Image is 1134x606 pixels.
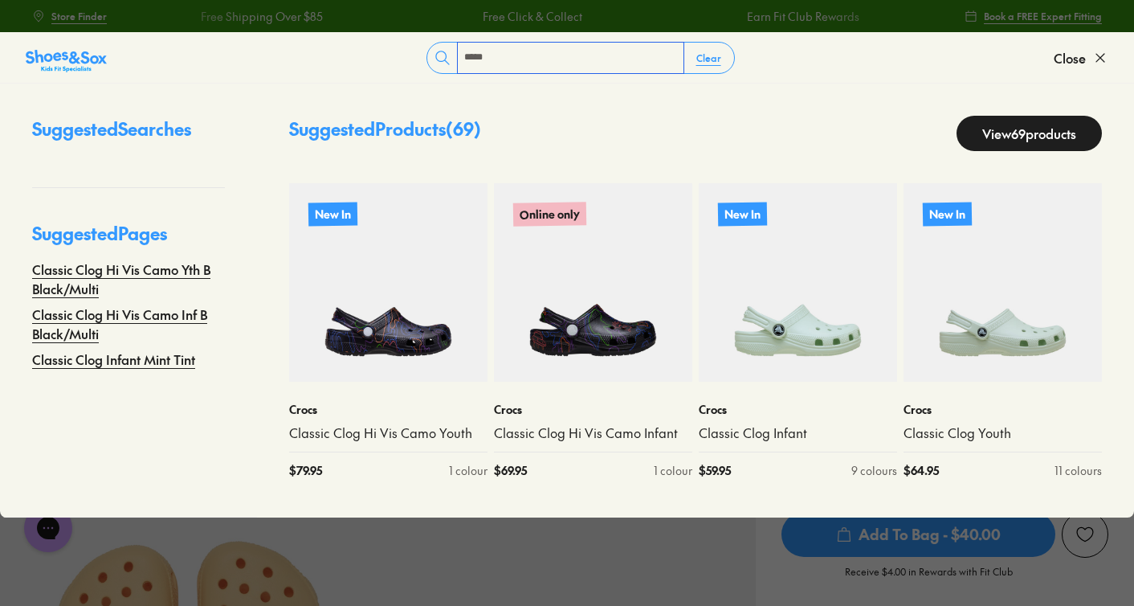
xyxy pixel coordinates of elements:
[446,117,481,141] span: ( 69 )
[289,462,322,479] span: $ 79.95
[289,424,487,442] a: Classic Clog Hi Vis Camo Youth
[699,424,897,442] a: Classic Clog Infant
[699,462,731,479] span: $ 59.95
[1054,40,1108,76] button: Close
[965,2,1102,31] a: Book a FREE Expert Fitting
[32,116,225,155] p: Suggested Searches
[1054,462,1102,479] div: 11 colours
[494,462,527,479] span: $ 69.95
[904,462,939,479] span: $ 64.95
[699,401,897,418] p: Crocs
[699,183,897,382] a: New In
[32,305,225,343] a: Classic Clog Hi Vis Camo Inf B Black/Multi
[289,116,481,151] p: Suggested Products
[449,462,487,479] div: 1 colour
[513,202,586,227] p: Online only
[308,202,357,226] p: New In
[845,564,1013,593] p: Receive $4.00 in Rewards with Fit Club
[32,220,225,260] p: Suggested Pages
[32,260,225,298] a: Classic Clog Hi Vis Camo Yth B Black/Multi
[494,424,692,442] a: Classic Clog Hi Vis Camo Infant
[984,9,1102,23] span: Book a FREE Expert Fitting
[289,401,487,418] p: Crocs
[683,43,734,72] button: Clear
[289,183,487,382] a: New In
[904,401,1102,418] p: Crocs
[51,9,107,23] span: Store Finder
[718,202,767,226] p: New In
[483,8,582,25] a: Free Click & Collect
[494,183,692,382] a: Online only
[781,512,1055,557] span: Add To Bag - $40.00
[851,462,897,479] div: 9 colours
[957,116,1102,151] a: View69products
[1054,48,1086,68] span: Close
[26,45,107,71] a: Shoes &amp; Sox
[494,401,692,418] p: Crocs
[904,183,1102,382] a: New In
[904,424,1102,442] a: Classic Clog Youth
[923,202,972,226] p: New In
[781,511,1055,558] button: Add To Bag - $40.00
[16,498,80,558] iframe: Gorgias live chat messenger
[1062,511,1108,558] button: Add to Wishlist
[32,2,107,31] a: Store Finder
[32,350,195,369] a: Classic Clog Infant Mint Tint
[747,8,859,25] a: Earn Fit Club Rewards
[654,462,692,479] div: 1 colour
[26,48,107,74] img: SNS_Logo_Responsive.svg
[200,8,322,25] a: Free Shipping Over $85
